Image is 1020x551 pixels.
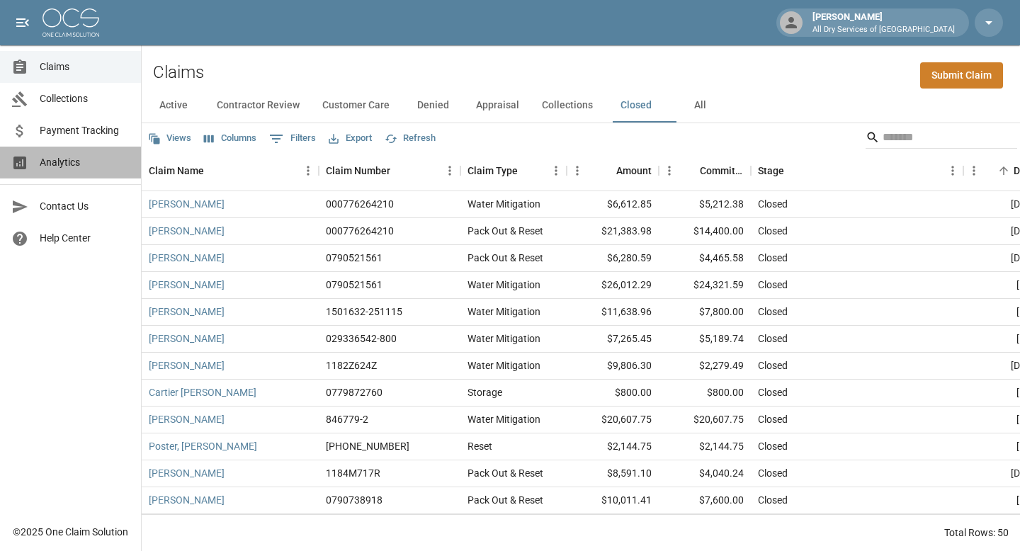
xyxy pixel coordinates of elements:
[567,272,659,299] div: $26,012.29
[758,151,784,191] div: Stage
[326,358,377,373] div: 1182Z624Z
[326,412,368,426] div: 846779-2
[758,278,788,292] div: Closed
[567,353,659,380] div: $9,806.30
[920,62,1003,89] a: Submit Claim
[40,231,130,246] span: Help Center
[963,160,985,181] button: Menu
[659,433,751,460] div: $2,144.75
[616,151,652,191] div: Amount
[40,59,130,74] span: Claims
[545,160,567,181] button: Menu
[567,160,588,181] button: Menu
[567,245,659,272] div: $6,280.59
[149,439,257,453] a: Poster, [PERSON_NAME]
[326,439,409,453] div: 01-008-481526
[659,272,751,299] div: $24,321.59
[467,358,540,373] div: Water Mitigation
[149,278,225,292] a: [PERSON_NAME]
[659,218,751,245] div: $14,400.00
[326,197,394,211] div: 000776264210
[439,160,460,181] button: Menu
[567,299,659,326] div: $11,638.96
[758,412,788,426] div: Closed
[40,155,130,170] span: Analytics
[326,251,382,265] div: 0790521561
[659,487,751,514] div: $7,600.00
[149,331,225,346] a: [PERSON_NAME]
[758,251,788,265] div: Closed
[994,161,1014,181] button: Sort
[465,89,531,123] button: Appraisal
[149,493,225,507] a: [PERSON_NAME]
[567,151,659,191] div: Amount
[784,161,804,181] button: Sort
[467,493,543,507] div: Pack Out & Reset
[659,245,751,272] div: $4,465.58
[467,412,540,426] div: Water Mitigation
[659,460,751,487] div: $4,040.24
[812,24,955,36] p: All Dry Services of [GEOGRAPHIC_DATA]
[326,466,380,480] div: 1184M717R
[567,380,659,407] div: $800.00
[604,89,668,123] button: Closed
[460,151,567,191] div: Claim Type
[149,251,225,265] a: [PERSON_NAME]
[204,161,224,181] button: Sort
[467,385,502,399] div: Storage
[401,89,465,123] button: Denied
[149,305,225,319] a: [PERSON_NAME]
[467,251,543,265] div: Pack Out & Reset
[149,151,204,191] div: Claim Name
[149,358,225,373] a: [PERSON_NAME]
[467,224,543,238] div: Pack Out & Reset
[758,305,788,319] div: Closed
[149,197,225,211] a: [PERSON_NAME]
[567,433,659,460] div: $2,144.75
[668,89,732,123] button: All
[142,89,1020,123] div: dynamic tabs
[142,151,319,191] div: Claim Name
[142,89,205,123] button: Active
[659,353,751,380] div: $2,279.49
[311,89,401,123] button: Customer Care
[807,10,960,35] div: [PERSON_NAME]
[149,412,225,426] a: [PERSON_NAME]
[326,224,394,238] div: 000776264210
[297,160,319,181] button: Menu
[467,305,540,319] div: Water Mitigation
[381,127,439,149] button: Refresh
[200,127,260,149] button: Select columns
[531,89,604,123] button: Collections
[326,151,390,191] div: Claim Number
[13,525,128,539] div: © 2025 One Claim Solution
[567,487,659,514] div: $10,011.41
[42,8,99,37] img: ocs-logo-white-transparent.png
[467,197,540,211] div: Water Mitigation
[758,493,788,507] div: Closed
[659,160,680,181] button: Menu
[659,191,751,218] div: $5,212.38
[467,439,492,453] div: Reset
[326,385,382,399] div: 0779872760
[751,151,963,191] div: Stage
[659,299,751,326] div: $7,800.00
[567,191,659,218] div: $6,612.85
[40,91,130,106] span: Collections
[144,127,195,149] button: Views
[942,160,963,181] button: Menu
[266,127,319,150] button: Show filters
[40,199,130,214] span: Contact Us
[680,161,700,181] button: Sort
[596,161,616,181] button: Sort
[567,407,659,433] div: $20,607.75
[700,151,744,191] div: Committed Amount
[518,161,538,181] button: Sort
[319,151,460,191] div: Claim Number
[149,466,225,480] a: [PERSON_NAME]
[149,385,256,399] a: Cartier [PERSON_NAME]
[326,493,382,507] div: 0790738918
[944,526,1009,540] div: Total Rows: 50
[8,8,37,37] button: open drawer
[758,439,788,453] div: Closed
